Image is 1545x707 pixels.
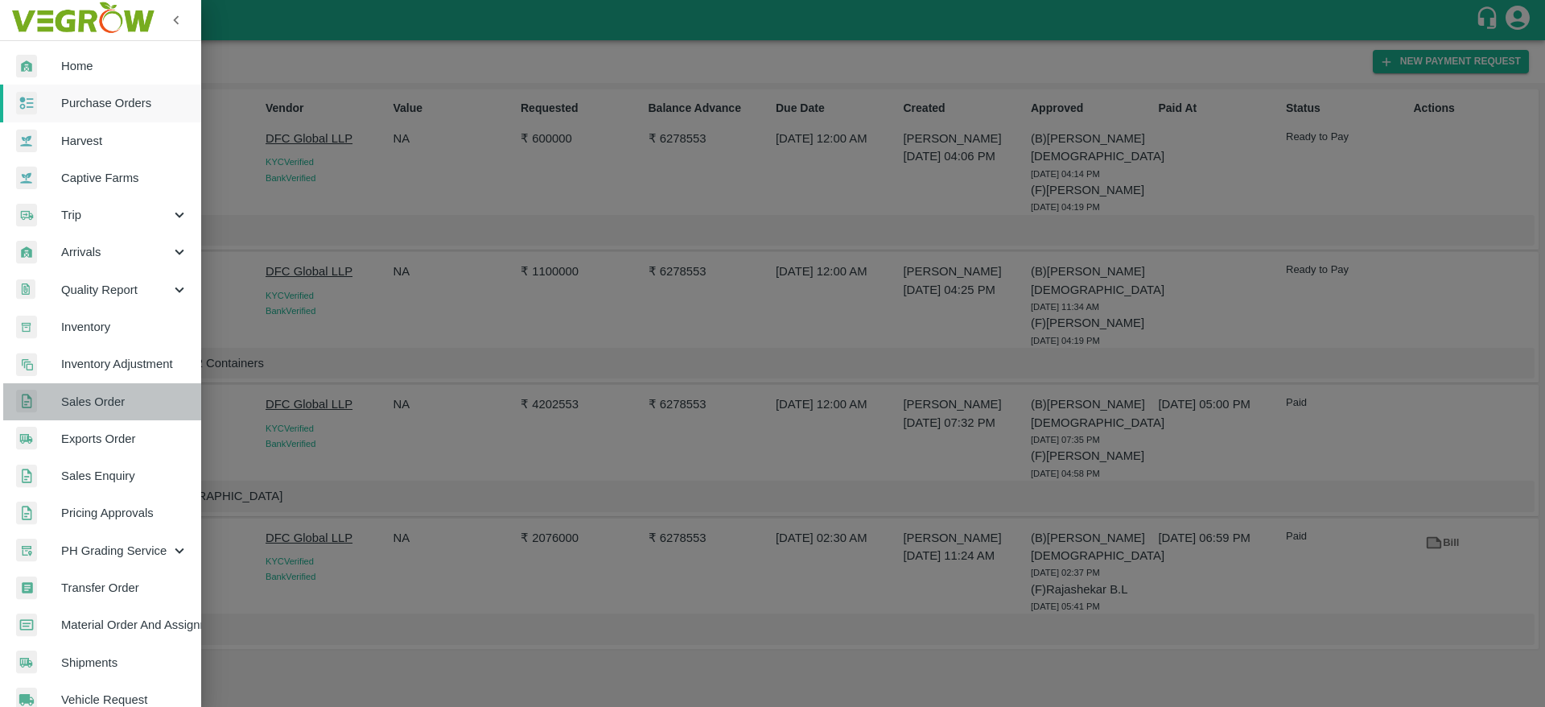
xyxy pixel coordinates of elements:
[61,94,188,112] span: Purchase Orders
[16,502,37,525] img: sales
[61,169,188,187] span: Captive Farms
[61,132,188,150] span: Harvest
[16,166,37,190] img: harvest
[61,243,171,261] span: Arrivals
[16,427,37,450] img: shipments
[61,318,188,336] span: Inventory
[61,504,188,522] span: Pricing Approvals
[16,129,37,153] img: harvest
[61,430,188,448] span: Exports Order
[61,393,188,411] span: Sales Order
[16,577,37,600] img: whTransfer
[16,465,37,488] img: sales
[16,316,37,339] img: whInventory
[16,204,37,227] img: delivery
[61,654,188,672] span: Shipments
[61,206,171,224] span: Trip
[61,467,188,485] span: Sales Enquiry
[61,281,171,299] span: Quality Report
[61,57,188,75] span: Home
[61,542,171,560] span: PH Grading Service
[61,355,188,373] span: Inventory Adjustment
[16,614,37,637] img: centralMaterial
[16,55,37,78] img: whArrival
[16,539,37,562] img: whTracker
[61,616,188,634] span: Material Order And Assignment
[16,92,37,115] img: reciept
[61,579,188,597] span: Transfer Order
[16,279,35,300] img: qualityReport
[16,353,37,376] img: inventory
[16,651,37,674] img: shipments
[16,241,37,264] img: whArrival
[16,390,37,413] img: sales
